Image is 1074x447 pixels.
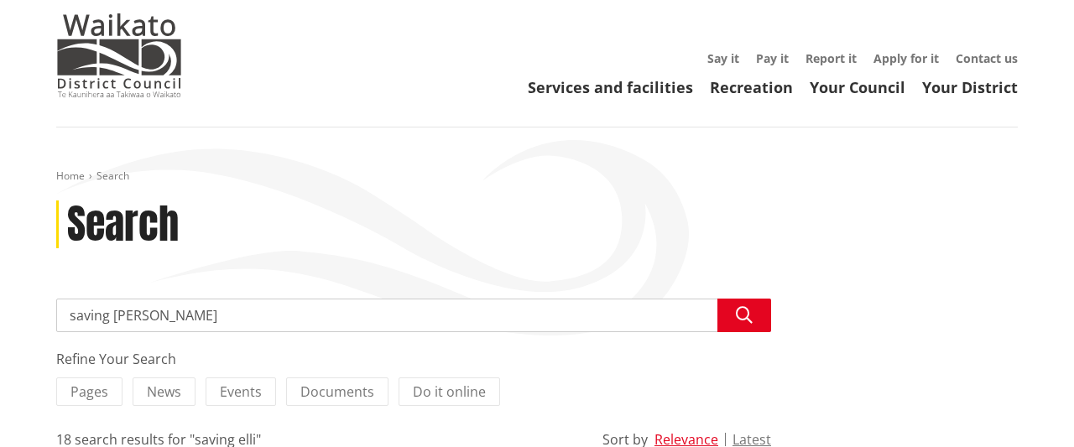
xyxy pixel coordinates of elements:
img: Waikato District Council - Te Kaunihera aa Takiwaa o Waikato [56,13,182,97]
input: Search input [56,299,771,332]
iframe: Messenger Launcher [997,377,1057,437]
a: Services and facilities [528,77,693,97]
a: Recreation [710,77,793,97]
a: Your District [922,77,1018,97]
nav: breadcrumb [56,169,1018,184]
span: Pages [70,382,108,401]
span: Documents [300,382,374,401]
a: Report it [805,50,857,66]
a: Home [56,169,85,183]
h1: Search [67,200,179,249]
span: Search [96,169,129,183]
a: Apply for it [873,50,939,66]
span: News [147,382,181,401]
span: Events [220,382,262,401]
button: Latest [733,432,771,447]
button: Relevance [654,432,718,447]
a: Contact us [956,50,1018,66]
a: Say it [707,50,739,66]
a: Pay it [756,50,789,66]
div: Refine Your Search [56,349,771,369]
a: Your Council [810,77,905,97]
span: Do it online [413,382,486,401]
